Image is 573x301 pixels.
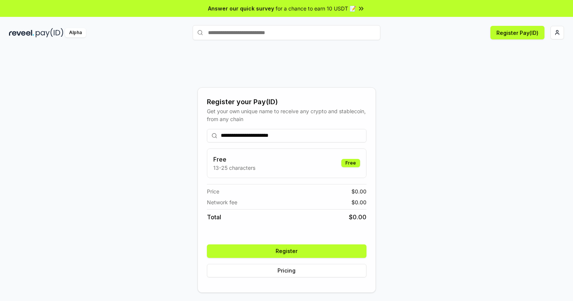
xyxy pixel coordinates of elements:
[349,213,366,222] span: $ 0.00
[276,4,356,12] span: for a chance to earn 10 USDT 📝
[213,164,255,172] p: 13-25 characters
[213,155,255,164] h3: Free
[9,28,34,37] img: reveel_dark
[207,198,237,206] span: Network fee
[36,28,63,37] img: pay_id
[351,198,366,206] span: $ 0.00
[351,187,366,195] span: $ 0.00
[207,213,221,222] span: Total
[207,107,366,123] div: Get your own unique name to receive any crypto and stablecoin, from any chain
[207,187,219,195] span: Price
[65,28,86,37] div: Alpha
[207,97,366,107] div: Register your Pay(ID)
[341,159,360,167] div: Free
[207,264,366,277] button: Pricing
[207,244,366,258] button: Register
[490,26,544,39] button: Register Pay(ID)
[208,4,274,12] span: Answer our quick survey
